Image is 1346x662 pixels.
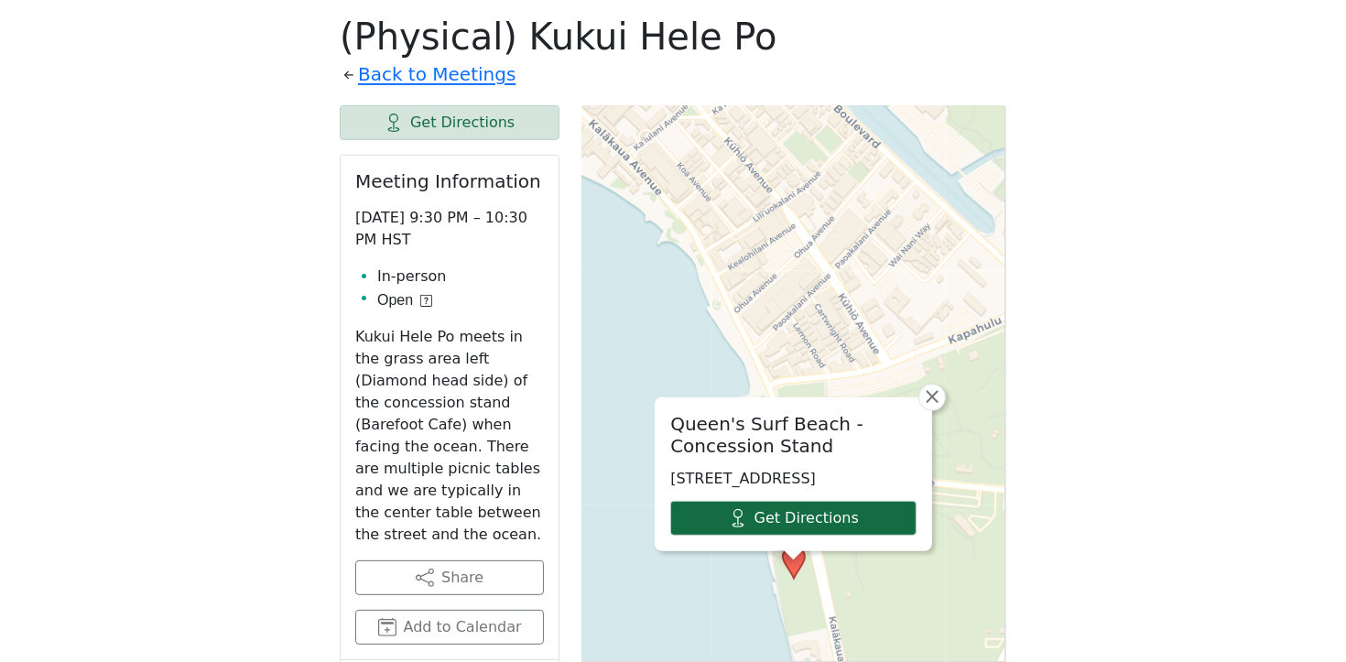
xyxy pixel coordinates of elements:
[340,15,1006,59] h1: (Physical) Kukui Hele Po
[355,207,544,251] p: [DATE] 9:30 PM – 10:30 PM HST
[355,560,544,595] button: Share
[670,501,917,536] a: Get Directions
[355,170,544,192] h2: Meeting Information
[670,413,917,457] h2: Queen's Surf Beach - Concession Stand
[377,289,432,311] button: Open
[670,468,917,490] p: [STREET_ADDRESS]
[358,59,516,91] a: Back to Meetings
[377,289,413,311] span: Open
[340,105,559,140] a: Get Directions
[355,326,544,546] p: Kukui Hele Po meets in the grass area left (Diamond head side) of the concession stand (Barefoot ...
[377,266,544,288] li: In-person
[923,385,941,407] span: ×
[918,384,946,411] a: Close popup
[355,610,544,645] button: Add to Calendar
